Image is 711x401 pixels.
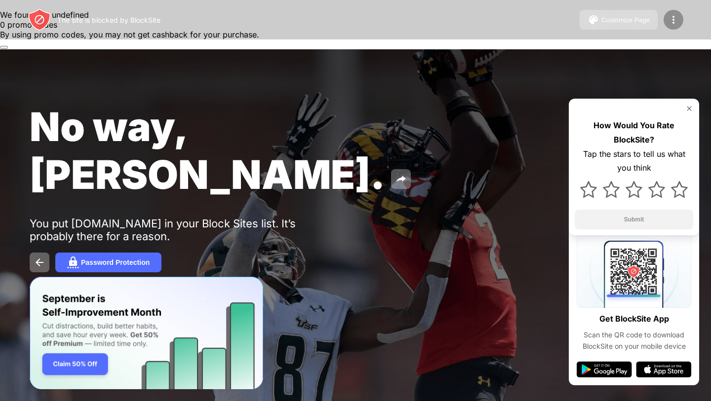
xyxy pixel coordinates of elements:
button: Customize Page [580,10,658,30]
img: rate-us-close.svg [685,105,693,112]
img: star.svg [626,181,642,198]
button: Password Protection [55,253,161,272]
img: star.svg [580,181,597,198]
div: Customize Page [601,16,650,24]
img: back.svg [34,256,45,268]
img: share.svg [395,173,407,185]
img: google-play.svg [577,362,632,377]
img: star.svg [603,181,620,198]
iframe: Banner [30,277,263,389]
div: Password Protection [81,258,150,266]
img: star.svg [671,181,688,198]
img: app-store.svg [636,362,691,377]
div: The site is blocked by BlockSite [57,16,160,24]
img: menu-icon.svg [668,14,679,26]
div: Scan the QR code to download BlockSite on your mobile device [577,329,691,352]
div: Tap the stars to tell us what you think [575,147,693,176]
button: Submit [575,210,693,229]
img: header-logo.svg [28,8,51,32]
img: star.svg [648,181,665,198]
img: password.svg [67,256,79,268]
div: How Would You Rate BlockSite? [575,118,693,147]
span: No way, [PERSON_NAME]. [30,103,385,198]
img: pallet.svg [588,14,599,26]
div: You put [DOMAIN_NAME] in your Block Sites list. It’s probably there for a reason. [30,217,335,243]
